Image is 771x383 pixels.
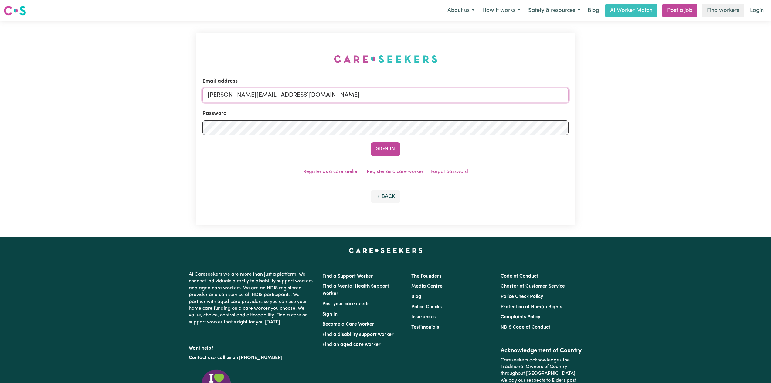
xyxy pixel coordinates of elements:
a: The Founders [411,274,441,279]
a: Insurances [411,315,436,319]
a: Register as a care seeker [303,169,359,174]
img: Careseekers logo [4,5,26,16]
a: Blog [411,294,421,299]
a: Code of Conduct [501,274,538,279]
button: Safety & resources [524,4,584,17]
h2: Acknowledgement of Country [501,347,582,354]
a: Testimonials [411,325,439,330]
a: Sign In [322,312,338,317]
a: call us on [PHONE_NUMBER] [217,355,282,360]
p: or [189,352,315,364]
a: NDIS Code of Conduct [501,325,550,330]
a: Contact us [189,355,213,360]
a: Post a job [662,4,697,17]
a: Find an aged care worker [322,342,381,347]
label: Password [202,110,227,118]
p: At Careseekers we are more than just a platform. We connect individuals directly to disability su... [189,269,315,328]
a: Find a disability support worker [322,332,394,337]
button: Back [371,190,400,203]
a: Charter of Customer Service [501,284,565,289]
a: Police Check Policy [501,294,543,299]
button: About us [443,4,478,17]
a: Login [746,4,767,17]
a: Media Centre [411,284,443,289]
button: How it works [478,4,524,17]
a: Post your care needs [322,302,369,306]
a: AI Worker Match [605,4,657,17]
label: Email address [202,78,238,85]
a: Find a Mental Health Support Worker [322,284,389,296]
a: Find workers [702,4,744,17]
input: Email address [202,88,569,102]
a: Blog [584,4,603,17]
button: Sign In [371,142,400,156]
a: Police Checks [411,305,442,309]
p: Want help? [189,343,315,352]
a: Protection of Human Rights [501,305,562,309]
a: Complaints Policy [501,315,540,319]
a: Find a Support Worker [322,274,373,279]
a: Forgot password [431,169,468,174]
a: Become a Care Worker [322,322,374,327]
a: Register as a care worker [367,169,423,174]
a: Careseekers home page [349,248,423,253]
a: Careseekers logo [4,4,26,18]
